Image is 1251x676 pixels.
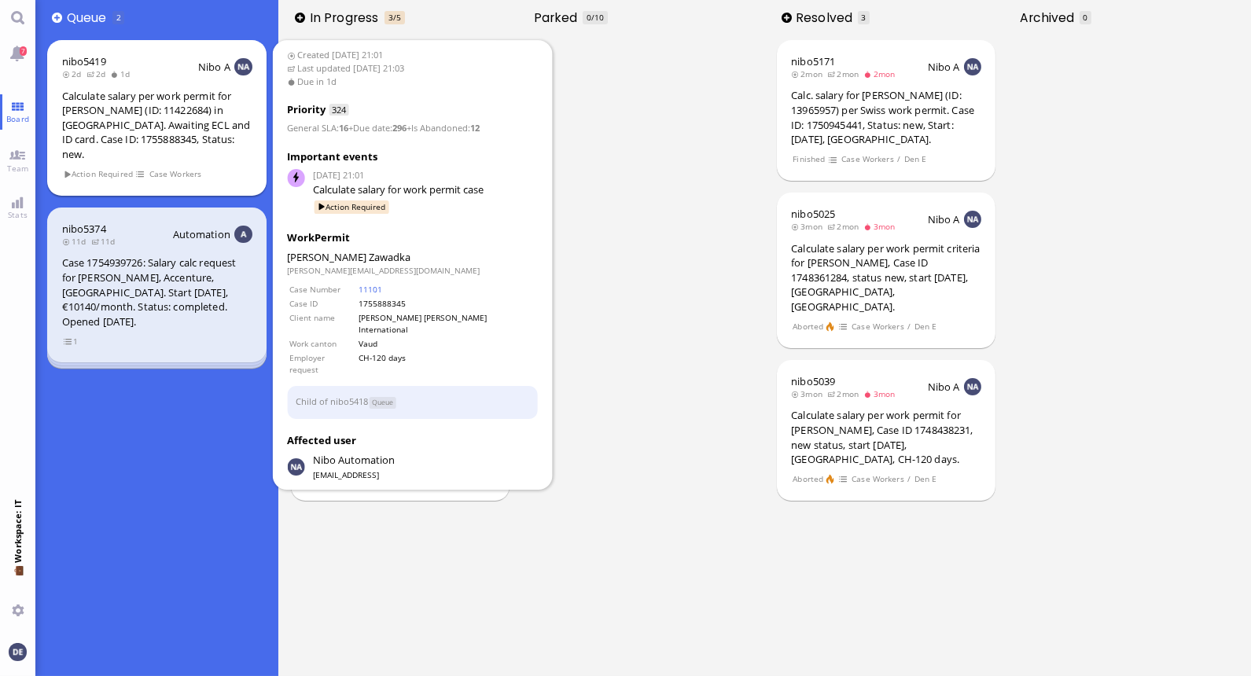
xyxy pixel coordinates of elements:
[369,250,410,264] span: Zawadka
[287,458,304,476] img: Nibo Automation
[796,9,858,27] span: Resolved
[287,149,537,165] h3: Important events
[315,200,389,214] span: Action Required
[964,211,981,228] img: NA
[791,207,835,221] a: nibo5025
[289,337,356,350] td: Work canton
[234,226,252,243] img: Aut
[62,255,252,329] div: Case 1754939726: Salary calc request for [PERSON_NAME], Accenture, [GEOGRAPHIC_DATA]. Start [DATE...
[329,105,348,116] span: 324
[91,236,120,247] span: 11d
[339,123,348,134] strong: 16
[110,68,134,79] span: 1d
[287,123,348,134] span: :
[287,75,537,89] span: Due in 1d
[9,643,26,660] img: You
[864,68,900,79] span: 2mon
[149,167,202,181] span: Case Workers
[1020,9,1080,27] span: Archived
[411,123,468,134] span: Is Abandoned
[234,58,252,75] img: NA
[287,49,537,62] span: Created [DATE] 21:01
[67,9,112,27] span: Queue
[407,123,411,134] span: +
[587,12,591,23] span: 0
[393,12,401,23] span: /5
[793,472,824,486] span: Aborted
[313,454,395,469] span: automation@nibo.ai
[62,54,106,68] a: nibo5419
[2,113,33,124] span: Board
[287,103,326,117] span: Priority
[62,236,91,247] span: 11d
[62,68,86,79] span: 2d
[841,152,895,166] span: Case Workers
[827,221,863,232] span: 2mon
[287,265,537,276] dd: [PERSON_NAME][EMAIL_ADDRESS][DOMAIN_NAME]
[861,12,866,23] span: 3
[296,395,368,407] a: Child of nibo5418
[358,351,536,376] td: CH-120 days
[914,320,937,333] span: Den E
[791,388,827,399] span: 3mon
[864,388,900,399] span: 3mon
[313,182,537,198] div: Calculate salary for work permit case
[852,472,905,486] span: Case Workers
[392,123,407,134] strong: 296
[62,89,252,162] div: Calculate salary per work permit for [PERSON_NAME] (ID: 11422684) in [GEOGRAPHIC_DATA]. Awaiting ...
[928,60,960,74] span: Nibo A
[62,222,106,236] a: nibo5374
[353,123,390,134] span: Due date
[791,374,835,388] a: nibo5039
[173,227,230,241] span: Automation
[287,230,537,246] div: WorkPermit
[782,13,792,23] button: Add
[348,123,407,134] span: :
[287,434,537,450] h3: Affected user
[287,62,537,75] span: Last updated [DATE] 21:03
[3,163,33,174] span: Team
[358,337,536,350] td: Vaud
[907,472,911,486] span: /
[384,11,404,24] span: In progress is overloaded
[1083,12,1087,23] span: 0
[896,152,901,166] span: /
[407,123,480,134] span: :
[313,469,395,480] span: [EMAIL_ADDRESS]
[903,152,927,166] span: Den E
[348,123,353,134] span: +
[791,68,827,79] span: 2mon
[12,563,24,598] span: 💼 Workspace: IT
[198,60,230,74] span: Nibo A
[370,397,397,409] span: Status
[928,380,960,394] span: Nibo A
[914,472,937,486] span: Den E
[852,320,905,333] span: Case Workers
[793,152,826,166] span: Finished
[310,9,384,27] span: In progress
[86,68,111,79] span: 2d
[287,123,337,134] span: General SLA
[791,88,981,146] div: Calc. salary for [PERSON_NAME] (ID: 13965957) per Swiss work permit. Case ID: 1750945441, Status:...
[791,408,981,466] div: Calculate salary per work permit for [PERSON_NAME], Case ID 1748438231, new status, start [DATE],...
[289,283,356,296] td: Case Number
[791,54,835,68] a: nibo5171
[358,297,536,310] td: 1755888345
[287,250,366,264] span: [PERSON_NAME]
[63,167,134,181] span: Action Required
[791,221,827,232] span: 3mon
[928,212,960,226] span: Nibo A
[864,221,900,232] span: 3mon
[52,13,62,23] button: Add
[791,241,981,314] div: Calculate salary per work permit criteria for [PERSON_NAME], Case ID 1748361284, status new, star...
[289,351,356,376] td: Employer request
[289,297,356,310] td: Case ID
[116,12,121,23] span: 2
[964,378,981,395] img: NA
[827,68,863,79] span: 2mon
